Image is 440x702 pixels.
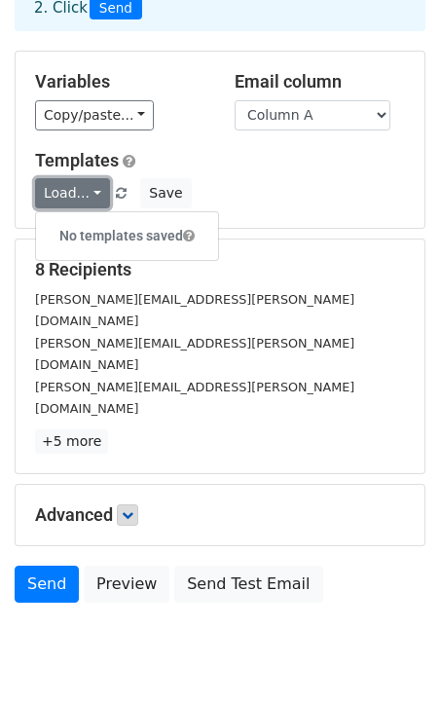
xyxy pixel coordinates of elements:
small: [PERSON_NAME][EMAIL_ADDRESS][PERSON_NAME][DOMAIN_NAME] [35,336,354,373]
a: Templates [35,150,119,170]
a: Copy/paste... [35,100,154,130]
a: Send Test Email [174,566,322,603]
h5: 8 Recipients [35,259,405,280]
a: Send [15,566,79,603]
iframe: Chat Widget [343,609,440,702]
h5: Variables [35,71,205,92]
small: [PERSON_NAME][EMAIL_ADDRESS][PERSON_NAME][DOMAIN_NAME] [35,380,354,417]
small: [PERSON_NAME][EMAIL_ADDRESS][PERSON_NAME][DOMAIN_NAME] [35,292,354,329]
button: Save [140,178,191,208]
a: Load... [35,178,110,208]
h5: Email column [235,71,405,92]
h5: Advanced [35,504,405,526]
a: +5 more [35,429,108,454]
a: Preview [84,566,169,603]
h6: No templates saved [36,220,218,252]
